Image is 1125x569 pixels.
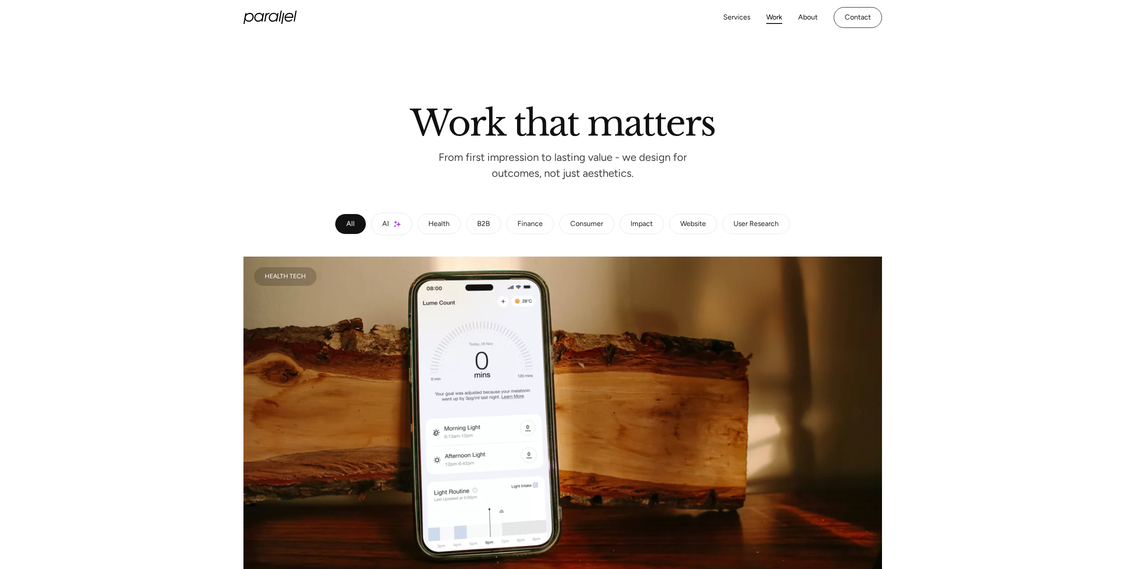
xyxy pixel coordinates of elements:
div: AI [382,222,389,227]
a: home [243,11,297,24]
div: Health [428,222,450,227]
div: B2B [477,222,490,227]
div: Impact [631,222,653,227]
a: Services [723,11,750,24]
p: From first impression to lasting value - we design for outcomes, not just aesthetics. [430,154,696,177]
a: Contact [834,7,882,28]
a: About [798,11,818,24]
div: Consumer [570,222,603,227]
div: Website [680,222,706,227]
a: Work [766,11,782,24]
div: Finance [517,222,543,227]
div: Health Tech [265,274,306,279]
div: All [346,222,355,227]
h2: Work that matters [310,106,815,136]
div: User Research [733,222,779,227]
